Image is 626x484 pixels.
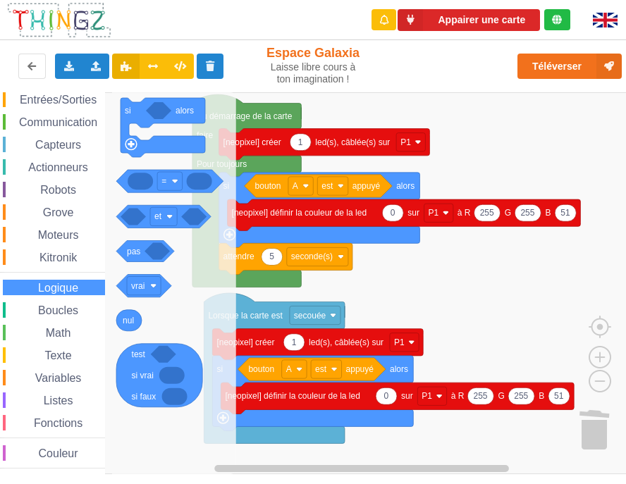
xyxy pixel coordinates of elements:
[37,252,79,263] span: Kitronik
[38,184,78,196] span: Robots
[451,391,465,401] text: à R
[554,391,564,401] text: 51
[232,208,367,218] text: [neopixel] définir la couleur de la led
[6,1,112,39] img: thingz_logo.png
[127,246,140,256] text: pas
[132,370,154,380] text: si vrai
[391,208,395,218] text: 0
[321,181,333,191] text: est
[36,229,81,241] span: Moteurs
[398,9,540,31] button: Appairer une carte
[132,349,146,359] text: test
[286,364,292,374] text: A
[132,391,156,401] text: si faux
[298,137,303,147] text: 1
[263,45,363,85] div: Espace Galaxia
[42,395,75,407] span: Listes
[125,106,131,116] text: si
[315,364,327,374] text: est
[225,391,360,401] text: [neopixel] définir la couleur de la led
[161,176,166,186] text: =
[539,391,544,401] text: B
[223,252,254,261] text: attendre
[480,208,494,218] text: 255
[216,337,274,347] text: [neopixel] créer
[458,208,471,218] text: à R
[560,208,570,218] text: 51
[42,349,73,361] span: Texte
[401,391,413,401] text: sur
[346,364,374,374] text: appuyé
[384,391,389,401] text: 0
[422,391,432,401] text: P1
[255,181,281,191] text: bouton
[294,310,326,320] text: secouée
[315,137,390,147] text: led(s), câblée(s) sur
[593,13,618,27] img: gb.png
[545,208,551,218] text: B
[396,181,415,191] text: alors
[394,337,405,347] text: P1
[17,116,99,128] span: Communication
[197,111,293,120] text: Au démarrage de la carte
[33,139,83,151] span: Capteurs
[400,137,411,147] text: P1
[44,327,73,339] span: Math
[352,181,381,191] text: appuyé
[154,211,162,221] text: et
[18,94,99,106] span: Entrées/Sorties
[41,206,76,218] span: Grove
[309,337,383,347] text: led(s), câblée(s) sur
[197,159,247,169] text: Pour toujours
[291,252,333,261] text: seconde(s)
[37,447,80,459] span: Couleur
[223,137,281,147] text: [neopixel] créer
[292,337,297,347] text: 1
[514,391,528,401] text: 255
[176,106,194,116] text: alors
[123,315,134,325] text: nul
[33,372,84,384] span: Variables
[36,304,80,316] span: Boucles
[26,161,90,173] span: Actionneurs
[131,280,145,290] text: vrai
[293,181,298,191] text: A
[544,9,570,30] div: Tu es connecté au serveur de création de Thingz
[517,54,622,79] button: Téléverser
[520,208,534,218] text: 255
[505,208,511,218] text: G
[269,252,274,261] text: 5
[208,310,283,320] text: Lorsque la carte est
[429,208,439,218] text: P1
[473,391,487,401] text: 255
[32,417,85,429] span: Fonctions
[498,391,504,401] text: G
[390,364,408,374] text: alors
[36,282,80,294] span: Logique
[248,364,274,374] text: bouton
[407,208,419,218] text: sur
[263,61,363,85] div: Laisse libre cours à ton imagination !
